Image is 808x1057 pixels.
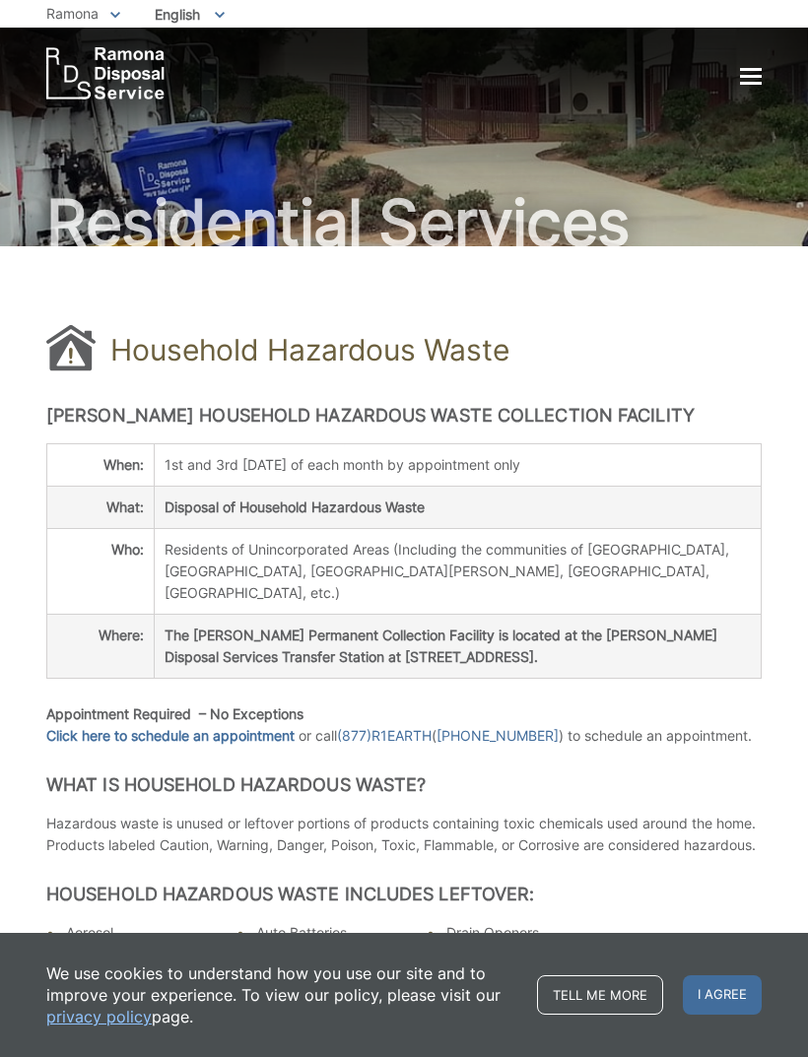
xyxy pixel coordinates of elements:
[446,922,597,944] li: Drain Openers
[337,725,432,747] a: (877)R1EARTH
[437,725,559,747] a: [PHONE_NUMBER]
[537,975,663,1015] a: Tell me more
[111,541,144,558] strong: Who:
[154,443,761,486] td: 1st and 3rd [DATE] of each month by appointment only
[154,528,761,614] td: Residents of Unincorporated Areas (Including the communities of [GEOGRAPHIC_DATA], [GEOGRAPHIC_DA...
[46,5,99,22] span: Ramona
[46,191,762,254] h2: Residential Services
[46,813,762,856] p: Hazardous waste is unused or leftover portions of products containing toxic chemicals used around...
[99,627,144,643] strong: Where:
[103,456,144,473] strong: When:
[106,498,144,515] strong: What:
[683,975,762,1015] span: I agree
[46,703,762,747] p: or call ( ) to schedule an appointment.
[154,486,761,528] th: Disposal of Household Hazardous Waste
[256,922,407,944] li: Auto Batteries
[66,922,217,944] li: Aerosol
[46,774,762,796] h2: What is Household Hazardous Waste?
[46,705,303,722] strong: Appointment Required – No Exceptions
[46,884,762,905] h2: Household Hazardous Waste Includes Leftover:
[46,405,762,427] h2: [PERSON_NAME] Household Hazardous Waste Collection Facility
[110,332,509,367] h1: Household Hazardous Waste
[46,47,165,99] a: EDCD logo. Return to the homepage.
[46,1006,152,1027] a: privacy policy
[46,725,295,747] a: Click here to schedule an appointment
[46,962,517,1027] p: We use cookies to understand how you use our site and to improve your experience. To view our pol...
[154,614,761,678] th: The [PERSON_NAME] Permanent Collection Facility is located at the [PERSON_NAME] Disposal Services...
